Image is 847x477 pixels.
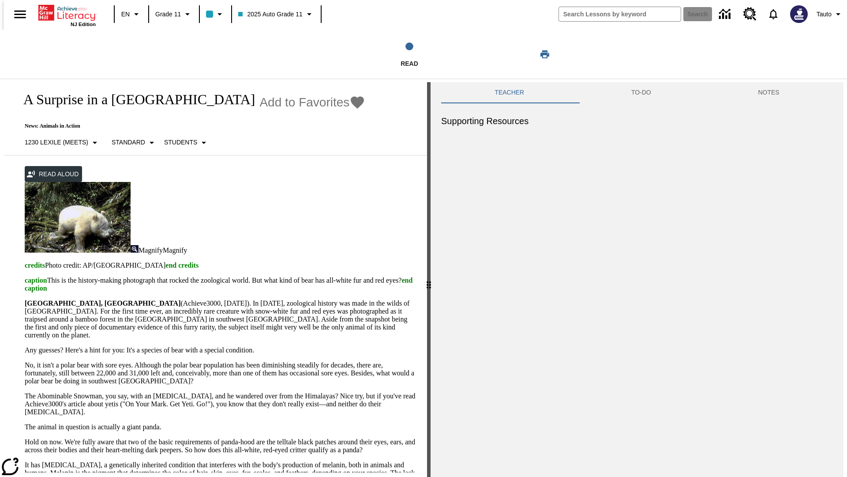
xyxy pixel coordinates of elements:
div: Home [38,3,96,27]
span: EN [121,10,130,19]
button: Class color is light blue. Change class color [202,6,229,22]
p: Hold on now. We're fully aware that two of the basic requirements of panda-hood are the telltale ... [25,438,416,454]
img: Magnify [131,245,139,253]
div: reading [4,82,427,473]
p: The Abominable Snowman, you say, with an [MEDICAL_DATA], and he wandered over from the Himalayas?... [25,392,416,416]
span: Read [401,60,418,67]
span: caption [25,276,47,284]
span: 2025 Auto Grade 11 [238,10,302,19]
button: Grade: Grade 11, Select a grade [152,6,196,22]
a: Data Center [714,2,738,26]
button: Select Student [161,135,213,151]
p: Standard [112,138,145,147]
img: albino pandas in China are sometimes mistaken for polar bears [25,182,131,253]
p: Any guesses? Here's a hint for you: It's a species of bear with a special condition. [25,346,416,354]
p: News: Animals in Action [14,123,365,129]
h1: A Surprise in a [GEOGRAPHIC_DATA] [14,91,255,108]
button: Teacher [441,82,578,103]
div: Instructional Panel Tabs [441,82,833,103]
button: Class: 2025 Auto Grade 11, Select your class [235,6,318,22]
button: Select Lexile, 1230 Lexile (Meets) [21,135,104,151]
button: Open side menu [7,1,33,27]
span: Grade 11 [155,10,181,19]
button: Select a new avatar [785,3,813,26]
p: The animal in question is actually a giant panda. [25,423,416,431]
button: Scaffolds, Standard [108,135,161,151]
button: Read Aloud [25,166,82,182]
p: Students [164,138,197,147]
button: Profile/Settings [813,6,847,22]
div: Press Enter or Spacebar and then press right and left arrow keys to move the slider [427,82,431,477]
img: Avatar [790,5,808,23]
span: credits [25,261,45,269]
button: Read step 1 of 1 [295,30,524,79]
p: (Achieve3000, [DATE]). In [DATE], zoological history was made in the wilds of [GEOGRAPHIC_DATA]. ... [25,299,416,339]
span: Magnify [139,246,163,254]
h6: Supporting Resources [441,114,833,128]
strong: [GEOGRAPHIC_DATA], [GEOGRAPHIC_DATA] [25,299,180,307]
button: NOTES [705,82,833,103]
p: This is the history-making photograph that rocked the zoological world. But what kind of bear has... [25,276,416,292]
button: Language: EN, Select a language [117,6,146,22]
button: TO-DO [578,82,705,103]
span: Add to Favorites [259,95,349,110]
span: Tauto [817,10,832,19]
p: 1230 Lexile (Meets) [25,138,88,147]
button: Add to Favorites - A Surprise in a Bamboo Forest [259,95,365,110]
span: end credits [165,261,199,269]
div: activity [431,82,843,477]
input: search field [559,7,681,21]
a: Notifications [762,3,785,26]
button: Print [531,46,559,62]
p: Photo credit: AP/[GEOGRAPHIC_DATA] [25,261,416,269]
a: Resource Center, Will open in new tab [738,2,762,26]
span: NJ Edition [71,22,96,27]
p: No, it isn't a polar bear with sore eyes. Although the polar bear population has been diminishing... [25,361,416,385]
span: Magnify [163,246,187,254]
span: end caption [25,276,412,292]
